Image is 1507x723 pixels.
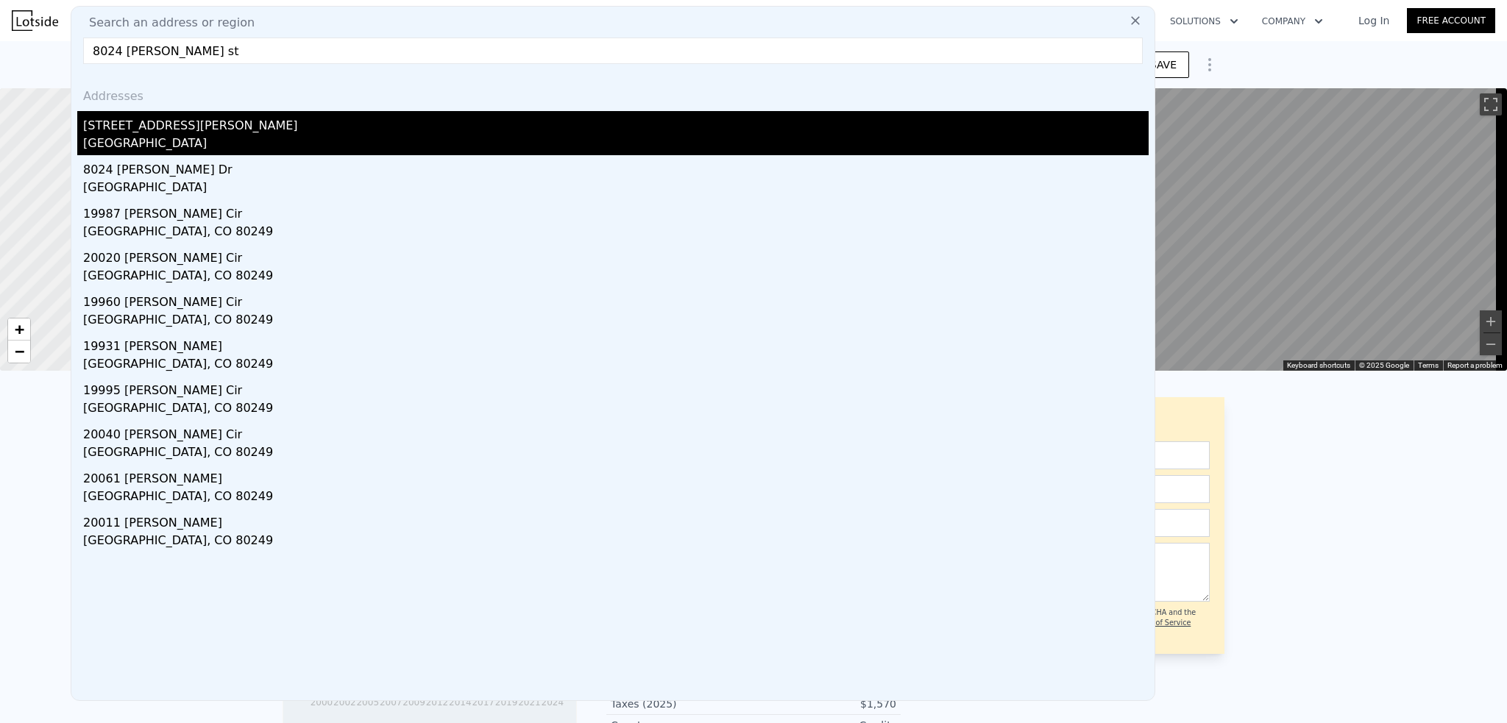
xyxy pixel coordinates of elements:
tspan: 2005 [356,697,379,708]
span: Search an address or region [77,14,255,32]
div: [GEOGRAPHIC_DATA] [83,135,1149,155]
a: Log In [1341,13,1407,28]
tspan: 2012 [426,697,449,708]
div: [GEOGRAPHIC_DATA], CO 80249 [83,267,1149,288]
a: Report a problem [1447,361,1503,369]
div: 20011 [PERSON_NAME] [83,508,1149,532]
div: 20040 [PERSON_NAME] Cir [83,420,1149,444]
div: $1,570 [753,697,896,711]
a: Free Account [1407,8,1495,33]
div: [GEOGRAPHIC_DATA], CO 80249 [83,355,1149,376]
a: Zoom out [8,341,30,363]
div: [GEOGRAPHIC_DATA], CO 80249 [83,223,1149,243]
tspan: 2014 [449,697,472,708]
div: [GEOGRAPHIC_DATA], CO 80249 [83,532,1149,552]
div: 20061 [PERSON_NAME] [83,464,1149,488]
tspan: 2017 [472,697,494,708]
span: + [15,320,24,338]
button: Zoom in [1480,310,1502,332]
button: Toggle fullscreen view [1480,93,1502,115]
div: Addresses [77,76,1149,111]
img: Lotside [12,10,58,31]
tspan: 2009 [403,697,425,708]
div: [GEOGRAPHIC_DATA], CO 80249 [83,311,1149,332]
div: [STREET_ADDRESS][PERSON_NAME] [83,111,1149,135]
tspan: 2021 [518,697,541,708]
div: 19960 [PERSON_NAME] Cir [83,288,1149,311]
tspan: 2007 [380,697,403,708]
tspan: 2002 [333,697,356,708]
div: [GEOGRAPHIC_DATA], CO 80249 [83,444,1149,464]
a: Zoom in [8,318,30,341]
button: Keyboard shortcuts [1287,360,1350,371]
tspan: 2024 [542,697,564,708]
a: Terms (opens in new tab) [1418,361,1439,369]
div: 19987 [PERSON_NAME] Cir [83,199,1149,223]
div: 19995 [PERSON_NAME] Cir [83,376,1149,399]
a: Terms of Service [1132,619,1191,627]
tspan: 2000 [311,697,333,708]
div: 19931 [PERSON_NAME] [83,332,1149,355]
div: [GEOGRAPHIC_DATA], CO 80249 [83,399,1149,420]
input: Enter an address, city, region, neighborhood or zip code [83,38,1143,64]
button: Zoom out [1480,333,1502,355]
div: [GEOGRAPHIC_DATA], CO 80249 [83,488,1149,508]
tspan: 2019 [495,697,518,708]
span: © 2025 Google [1359,361,1409,369]
div: Taxes (2025) [611,697,753,711]
button: Show Options [1195,50,1224,79]
button: Company [1250,8,1335,35]
div: [GEOGRAPHIC_DATA] [83,179,1149,199]
button: SAVE [1138,51,1189,78]
span: − [15,342,24,360]
div: 20020 [PERSON_NAME] Cir [83,243,1149,267]
div: 8024 [PERSON_NAME] Dr [83,155,1149,179]
button: Solutions [1158,8,1250,35]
